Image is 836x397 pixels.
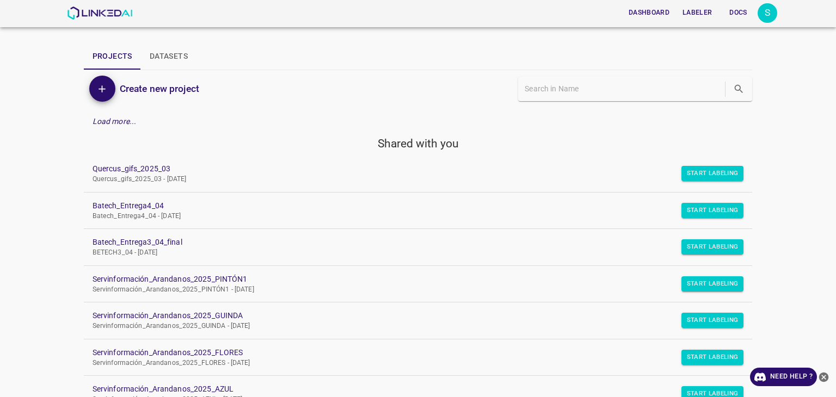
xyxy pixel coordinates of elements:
[84,136,753,151] h5: Shared with you
[681,350,744,365] button: Start Labeling
[681,313,744,328] button: Start Labeling
[681,166,744,181] button: Start Labeling
[721,4,755,22] button: Docs
[93,358,727,368] p: Servinformación_Arandanos_2025_FLORES - [DATE]
[676,2,718,24] a: Labeler
[93,383,727,395] a: Servinformación_Arandanos_2025_AZUL
[681,203,744,218] button: Start Labeling
[93,212,727,221] p: Batech_Entrega4_04 - [DATE]
[93,347,727,358] a: Servinformación_Arandanos_2025_FLORES
[93,237,727,248] a: Batech_Entrega3_04_final
[67,7,133,20] img: LinkedAI
[115,81,199,96] a: Create new project
[624,4,674,22] button: Dashboard
[728,78,750,100] button: search
[93,175,727,184] p: Quercus_gifs_2025_03 - [DATE]
[817,368,831,386] button: close-help
[93,200,727,212] a: Batech_Entrega4_04
[758,3,777,23] button: Open settings
[93,321,727,331] p: Servinformación_Arandanos_2025_GUINDA - [DATE]
[681,239,744,255] button: Start Labeling
[525,81,723,97] input: Search in Name
[93,163,727,175] a: Quercus_gifs_2025_03
[141,44,196,70] button: Datasets
[93,310,727,321] a: Servinformación_Arandanos_2025_GUINDA
[758,3,777,23] div: S
[93,274,727,285] a: Servinformación_Arandanos_2025_PINTÓN1
[84,44,141,70] button: Projects
[93,248,727,258] p: BETECH3_04 - [DATE]
[93,117,137,126] em: Load more...
[84,111,753,132] div: Load more...
[681,276,744,291] button: Start Labeling
[750,368,817,386] a: Need Help ?
[93,285,727,295] p: Servinformación_Arandanos_2025_PINTÓN1 - [DATE]
[718,2,758,24] a: Docs
[678,4,716,22] button: Labeler
[89,76,115,102] button: Add
[120,81,199,96] h6: Create new project
[622,2,676,24] a: Dashboard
